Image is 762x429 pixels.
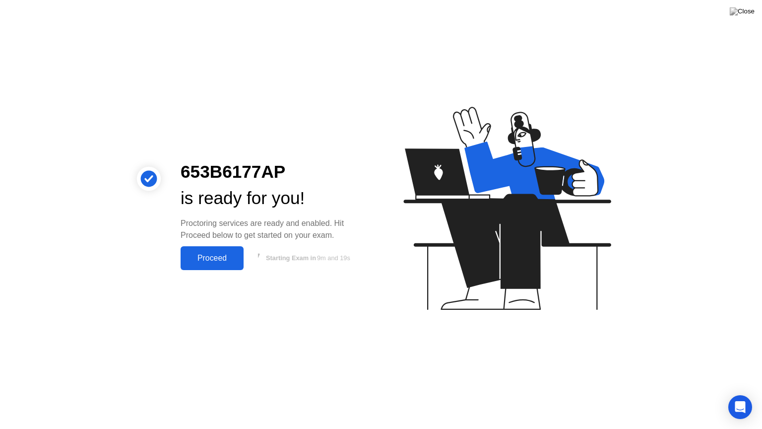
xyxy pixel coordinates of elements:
[181,246,244,270] button: Proceed
[181,159,365,185] div: 653B6177AP
[181,217,365,241] div: Proctoring services are ready and enabled. Hit Proceed below to get started on your exam.
[249,249,365,268] button: Starting Exam in9m and 19s
[317,254,350,262] span: 9m and 19s
[184,254,241,263] div: Proceed
[728,395,752,419] div: Open Intercom Messenger
[730,7,755,15] img: Close
[181,185,365,212] div: is ready for you!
